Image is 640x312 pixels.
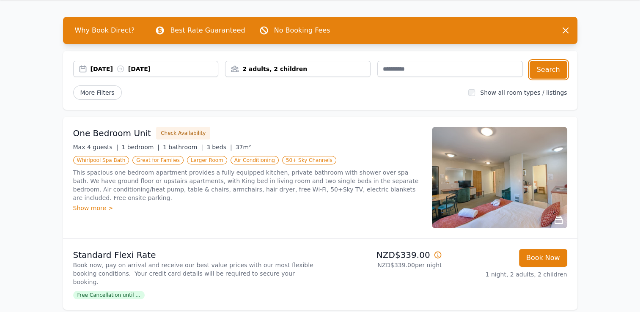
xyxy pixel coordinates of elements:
[324,249,442,261] p: NZD$339.00
[73,156,129,164] span: Whirlpool Spa Bath
[73,85,122,100] span: More Filters
[449,270,567,279] p: 1 night, 2 adults, 2 children
[282,156,336,164] span: 50+ Sky Channels
[68,22,142,39] span: Why Book Direct?
[163,144,203,151] span: 1 bathroom |
[236,144,251,151] span: 37m²
[274,25,330,36] p: No Booking Fees
[73,291,145,299] span: Free Cancellation until ...
[73,168,422,202] p: This spacious one bedroom apartment provides a fully equipped kitchen, private bathroom with show...
[206,144,232,151] span: 3 beds |
[324,261,442,269] p: NZD$339.00 per night
[519,249,567,267] button: Book Now
[480,89,567,96] label: Show all room types / listings
[73,127,151,139] h3: One Bedroom Unit
[73,204,422,212] div: Show more >
[231,156,279,164] span: Air Conditioning
[73,261,317,286] p: Book now, pay on arrival and receive our best value prices with our most flexible booking conditi...
[225,65,370,73] div: 2 adults, 2 children
[156,127,210,140] button: Check Availability
[187,156,227,164] span: Larger Room
[170,25,245,36] p: Best Rate Guaranteed
[121,144,159,151] span: 1 bedroom |
[132,156,184,164] span: Great for Famlies
[91,65,218,73] div: [DATE] [DATE]
[73,249,317,261] p: Standard Flexi Rate
[73,144,118,151] span: Max 4 guests |
[530,61,567,79] button: Search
